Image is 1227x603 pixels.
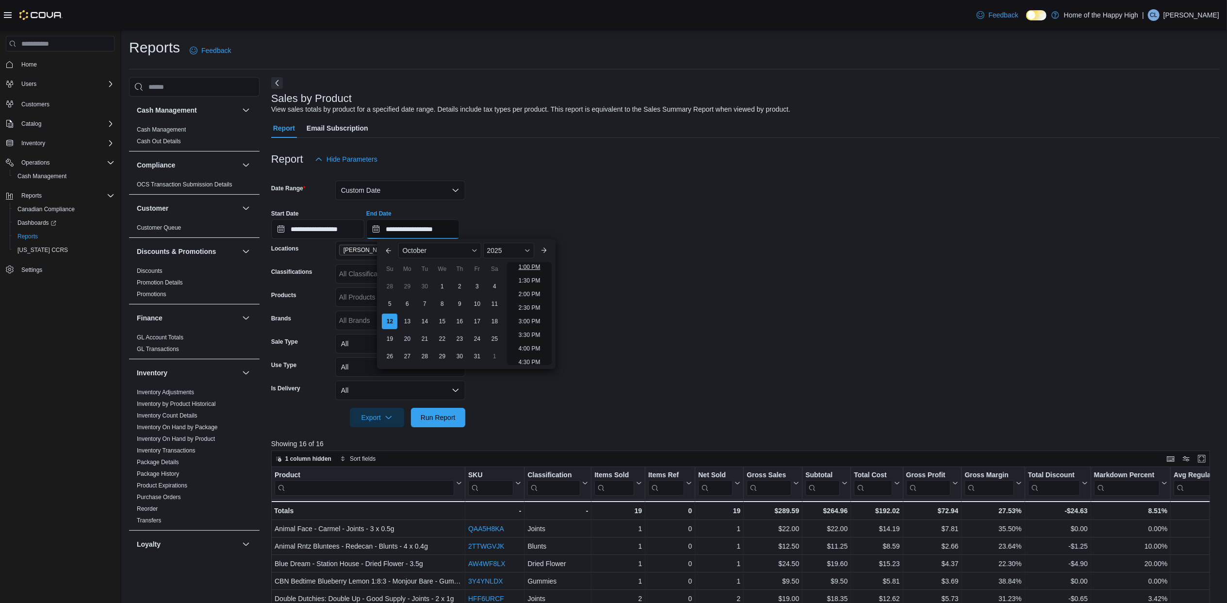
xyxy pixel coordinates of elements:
span: Users [17,78,115,90]
button: Subtotal [805,471,848,496]
span: GL Transactions [137,345,179,353]
button: Product [275,471,462,496]
span: Report [273,118,295,138]
div: Items Ref [648,471,684,480]
button: Customers [2,97,118,111]
button: Enter fullscreen [1196,453,1208,465]
span: Cash Out Details [137,137,181,145]
div: Classification [527,471,580,480]
div: 1 [698,523,740,535]
span: GL Account Totals [137,334,183,341]
span: Inventory On Hand by Package [137,423,218,431]
span: Dashboards [14,217,115,229]
button: Users [2,77,118,91]
span: Promotion Details [137,279,183,286]
div: day-19 [382,331,397,347]
button: Total Cost [854,471,900,496]
label: Products [271,291,296,299]
label: Use Type [271,361,296,369]
li: 3:00 PM [515,316,544,327]
a: HFF6URCF [468,595,504,603]
span: 1 column hidden [285,455,331,463]
span: Settings [21,266,42,274]
button: SKU [468,471,521,496]
span: Users [21,80,36,88]
div: Compliance [129,179,260,194]
label: Sale Type [271,338,298,346]
div: Customer [129,222,260,237]
span: Email Subscription [307,118,368,138]
div: day-30 [452,349,467,364]
span: Customers [17,98,115,110]
span: 2025 [487,247,502,254]
button: All [335,334,465,353]
span: Canadian Compliance [17,205,75,213]
input: Press the down key to open a popover containing a calendar. [271,219,364,239]
div: 19 [594,505,642,517]
span: CL [1150,9,1157,21]
button: Gross Profit [906,471,958,496]
div: Gross Sales [747,471,791,480]
div: $22.00 [747,523,799,535]
button: Cash Management [137,105,238,115]
nav: Complex example [6,53,115,302]
button: Operations [2,156,118,169]
a: Cash Management [137,126,186,133]
div: day-8 [434,296,450,312]
label: Start Date [271,210,299,218]
div: $289.59 [747,505,799,517]
li: 2:30 PM [515,302,544,314]
button: Reports [2,189,118,202]
div: Markdown Percent [1094,471,1160,496]
a: Canadian Compliance [14,203,79,215]
div: 19 [698,505,740,517]
div: Gross Margin [965,471,1014,496]
div: day-15 [434,314,450,329]
button: Cash Management [10,169,118,183]
span: Reports [17,190,115,201]
div: day-23 [452,331,467,347]
button: Loyalty [240,538,252,550]
div: Total Discount [1028,471,1080,496]
div: day-30 [417,279,432,294]
h3: Compliance [137,160,175,170]
a: Purchase Orders [137,494,181,501]
span: Settings [17,264,115,276]
h3: Customer [137,203,168,213]
div: $192.02 [854,505,900,517]
span: Cash Management [14,170,115,182]
div: Subtotal [805,471,840,480]
div: Su [382,261,397,277]
button: Export [350,408,404,427]
a: GL Transactions [137,346,179,352]
button: Next month [536,243,552,258]
div: Product [275,471,454,480]
button: Keyboard shortcuts [1165,453,1177,465]
li: 4:30 PM [515,356,544,368]
div: day-29 [399,279,415,294]
div: Total Cost [854,471,892,480]
span: Run Report [421,413,456,422]
div: -$24.63 [1028,505,1087,517]
div: Total Cost [854,471,892,496]
button: Items Sold [594,471,642,496]
h3: Inventory [137,368,167,378]
div: day-1 [487,349,502,364]
div: day-24 [469,331,485,347]
button: Compliance [240,159,252,171]
label: Locations [271,245,299,252]
div: day-14 [417,314,432,329]
div: Cash Management [129,124,260,151]
div: Button. Open the month selector. October is currently selected. [398,243,481,258]
button: Catalog [17,118,45,130]
span: Inventory Adjustments [137,388,194,396]
a: Reorder [137,505,158,512]
p: Home of the Happy High [1064,9,1138,21]
div: Gross Margin [965,471,1014,480]
span: Washington CCRS [14,244,115,256]
button: Canadian Compliance [10,202,118,216]
button: [US_STATE] CCRS [10,243,118,257]
div: day-26 [382,349,397,364]
span: Package Details [137,458,179,466]
div: Discounts & Promotions [129,265,260,304]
